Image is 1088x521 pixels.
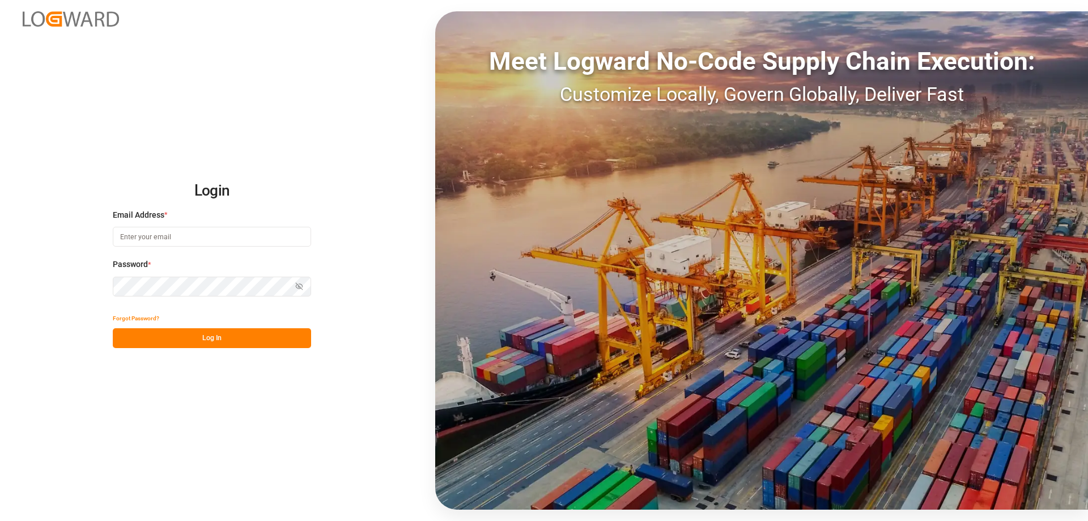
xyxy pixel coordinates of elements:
[113,308,159,328] button: Forgot Password?
[23,11,119,27] img: Logward_new_orange.png
[435,43,1088,80] div: Meet Logward No-Code Supply Chain Execution:
[113,328,311,348] button: Log In
[113,173,311,209] h2: Login
[113,209,164,221] span: Email Address
[435,80,1088,109] div: Customize Locally, Govern Globally, Deliver Fast
[113,259,148,270] span: Password
[113,227,311,247] input: Enter your email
